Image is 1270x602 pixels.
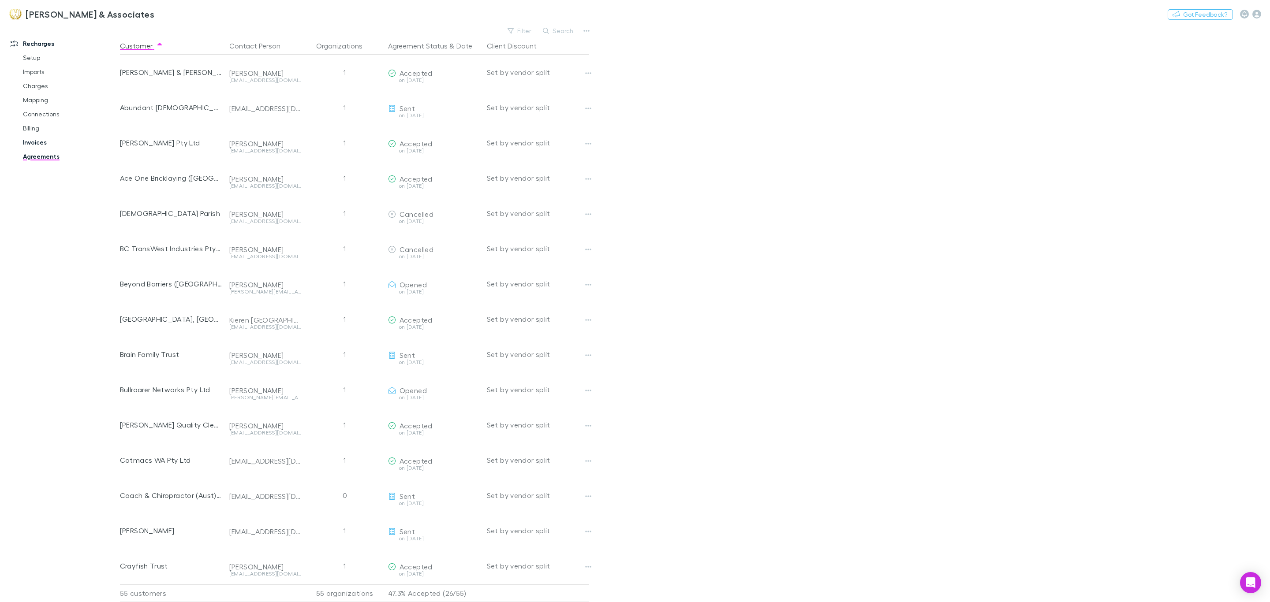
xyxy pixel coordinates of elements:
[120,337,222,372] div: Brain Family Trust
[229,527,302,536] div: [EMAIL_ADDRESS][DOMAIN_NAME]
[305,548,385,583] div: 1
[229,351,302,360] div: [PERSON_NAME]
[400,210,433,218] span: Cancelled
[487,266,589,301] div: Set by vendor split
[487,160,589,196] div: Set by vendor split
[388,183,480,189] div: on [DATE]
[120,372,222,407] div: Bullroarer Networks Pty Ltd
[14,79,128,93] a: Charges
[388,289,480,294] div: on [DATE]
[305,196,385,231] div: 1
[2,37,128,51] a: Recharges
[120,55,222,90] div: [PERSON_NAME] & [PERSON_NAME]
[229,254,302,259] div: [EMAIL_ADDRESS][DOMAIN_NAME]
[400,492,415,500] span: Sent
[120,301,222,337] div: [GEOGRAPHIC_DATA], [GEOGRAPHIC_DATA]
[229,245,302,254] div: [PERSON_NAME]
[487,337,589,372] div: Set by vendor split
[388,465,480,471] div: on [DATE]
[1240,572,1261,593] div: Open Intercom Messenger
[388,536,480,541] div: on [DATE]
[487,90,589,125] div: Set by vendor split
[229,430,302,435] div: [EMAIL_ADDRESS][DOMAIN_NAME]
[305,125,385,160] div: 1
[229,78,302,83] div: [EMAIL_ADDRESS][DOMAIN_NAME]
[316,37,373,55] button: Organizations
[120,478,222,513] div: Coach & Chiropractor (Aust) Pty Ltd
[229,421,302,430] div: [PERSON_NAME]
[305,513,385,548] div: 1
[305,160,385,196] div: 1
[4,4,160,25] a: [PERSON_NAME] & Associates
[229,571,302,576] div: [EMAIL_ADDRESS][DOMAIN_NAME]
[305,478,385,513] div: 0
[456,37,472,55] button: Date
[400,245,433,253] span: Cancelled
[487,548,589,583] div: Set by vendor split
[487,231,589,266] div: Set by vendor split
[487,125,589,160] div: Set by vendor split
[14,107,128,121] a: Connections
[14,93,128,107] a: Mapping
[120,513,222,548] div: [PERSON_NAME]
[388,324,480,330] div: on [DATE]
[305,231,385,266] div: 1
[400,351,415,359] span: Sent
[400,280,427,289] span: Opened
[120,160,222,196] div: Ace One Bricklaying ([GEOGRAPHIC_DATA]) Pty Ltd
[9,9,22,19] img: Moroney & Associates 's Logo
[400,527,415,535] span: Sent
[388,78,480,83] div: on [DATE]
[14,135,128,149] a: Invoices
[388,585,480,602] p: 47.3% Accepted (26/55)
[305,337,385,372] div: 1
[487,372,589,407] div: Set by vendor split
[229,316,302,324] div: Kieren [GEOGRAPHIC_DATA]
[538,26,579,36] button: Search
[400,316,433,324] span: Accepted
[400,386,427,394] span: Opened
[229,395,302,400] div: [PERSON_NAME][EMAIL_ADDRESS][DOMAIN_NAME]
[305,90,385,125] div: 1
[305,301,385,337] div: 1
[120,266,222,301] div: Beyond Barriers ([GEOGRAPHIC_DATA]) Pty Ltd
[305,372,385,407] div: 1
[305,266,385,301] div: 1
[388,219,480,224] div: on [DATE]
[26,9,154,19] h3: [PERSON_NAME] & Associates
[400,139,433,148] span: Accepted
[120,231,222,266] div: BC TransWest Industries Pty Ltd
[400,69,433,77] span: Accepted
[229,175,302,183] div: [PERSON_NAME]
[487,37,547,55] button: Client Discount
[229,562,302,571] div: [PERSON_NAME]
[120,407,222,442] div: [PERSON_NAME] Quality Cleans Pty Ltd
[229,210,302,219] div: [PERSON_NAME]
[388,571,480,576] div: on [DATE]
[305,55,385,90] div: 1
[229,69,302,78] div: [PERSON_NAME]
[388,254,480,259] div: on [DATE]
[388,37,480,55] div: &
[487,442,589,478] div: Set by vendor split
[487,513,589,548] div: Set by vendor split
[400,104,415,112] span: Sent
[400,175,433,183] span: Accepted
[487,301,589,337] div: Set by vendor split
[120,196,222,231] div: [DEMOGRAPHIC_DATA] Parish
[229,324,302,330] div: [EMAIL_ADDRESS][DOMAIN_NAME]
[305,442,385,478] div: 1
[120,90,222,125] div: Abundant [DEMOGRAPHIC_DATA]
[400,421,433,430] span: Accepted
[14,121,128,135] a: Billing
[229,139,302,148] div: [PERSON_NAME]
[487,407,589,442] div: Set by vendor split
[229,219,302,224] div: [EMAIL_ADDRESS][DOMAIN_NAME]
[229,148,302,153] div: [EMAIL_ADDRESS][DOMAIN_NAME]
[229,386,302,395] div: [PERSON_NAME]
[1168,9,1233,20] button: Got Feedback?
[305,407,385,442] div: 1
[120,125,222,160] div: [PERSON_NAME] Pty Ltd
[229,360,302,365] div: [EMAIL_ADDRESS][DOMAIN_NAME]
[388,37,448,55] button: Agreement Status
